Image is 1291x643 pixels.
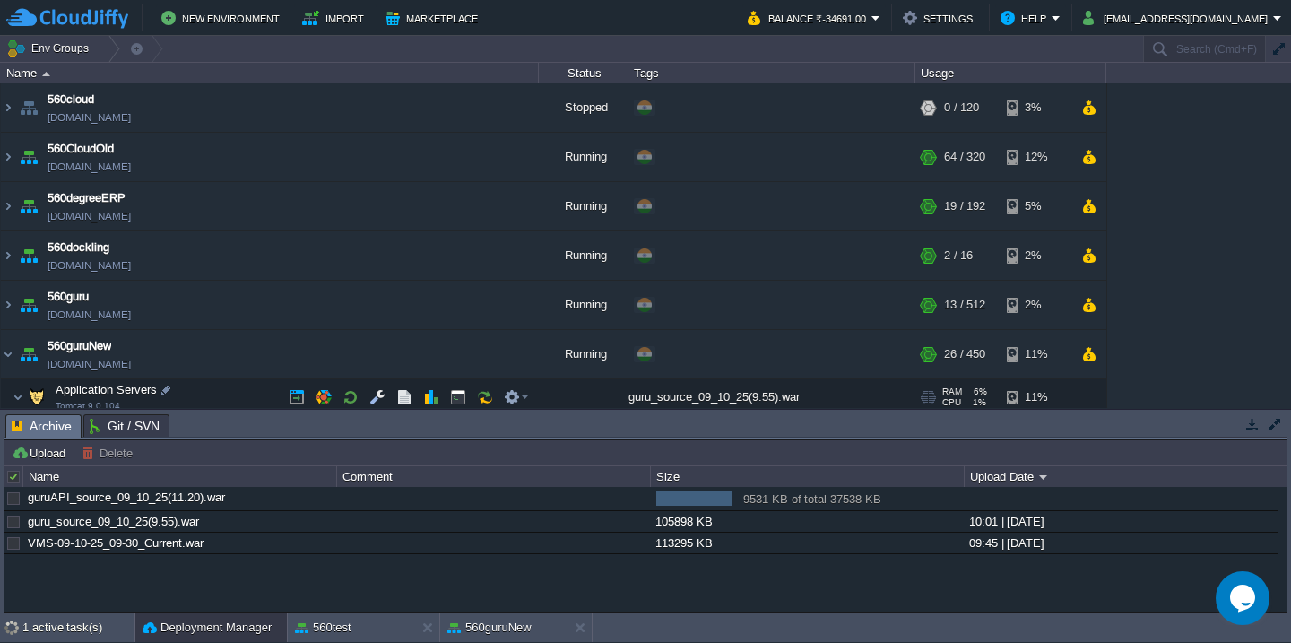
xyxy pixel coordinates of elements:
[16,182,41,230] img: AMDAwAAAACH5BAEAAAAALAAAAAABAAEAAAICRAEAOw==
[539,330,628,378] div: Running
[54,382,160,397] span: Application Servers
[965,533,1277,553] div: 09:45 | [DATE]
[969,387,987,397] span: 6%
[48,189,126,207] a: 560degreeERP
[652,466,964,487] div: Size
[48,109,131,126] a: [DOMAIN_NAME]
[90,415,160,437] span: Git / SVN
[1007,182,1065,230] div: 5%
[903,7,978,29] button: Settings
[16,330,41,378] img: AMDAwAAAACH5BAEAAAAALAAAAAABAAEAAAICRAEAOw==
[968,397,986,408] span: 1%
[48,256,131,274] span: [DOMAIN_NAME]
[539,133,628,181] div: Running
[12,415,72,438] span: Archive
[748,7,871,29] button: Balance ₹-34691.00
[1007,281,1065,329] div: 2%
[16,133,41,181] img: AMDAwAAAACH5BAEAAAAALAAAAAABAAEAAAICRAEAOw==
[942,397,961,408] span: CPU
[13,379,23,415] img: AMDAwAAAACH5BAEAAAAALAAAAAABAAEAAAICRAEAOw==
[539,83,628,132] div: Stopped
[143,619,272,637] button: Deployment Manager
[944,83,979,132] div: 0 / 120
[82,445,138,461] button: Delete
[161,7,285,29] button: New Environment
[48,140,114,158] a: 560CloudOld
[965,511,1277,532] div: 10:01 | [DATE]
[1,83,15,132] img: AMDAwAAAACH5BAEAAAAALAAAAAABAAEAAAICRAEAOw==
[24,466,336,487] div: Name
[295,619,351,637] button: 560test
[661,491,964,511] div: 9531 KB of total 37538 KB
[1,231,15,280] img: AMDAwAAAACH5BAEAAAAALAAAAAABAAEAAAICRAEAOw==
[12,445,71,461] button: Upload
[28,536,204,550] a: VMS-09-10-25_09-30_Current.war
[56,401,120,412] span: Tomcat 9.0.104
[1007,379,1065,415] div: 11%
[1007,133,1065,181] div: 12%
[6,36,95,61] button: Env Groups
[966,466,1278,487] div: Upload Date
[23,487,335,508] div: guruAPI_source_09_10_25(11.20).war
[942,387,962,397] span: RAM
[48,355,131,373] a: [DOMAIN_NAME]
[54,383,160,396] a: Application ServersTomcat 9.0.104
[16,83,41,132] img: AMDAwAAAACH5BAEAAAAALAAAAAABAAEAAAICRAEAOw==
[48,239,109,256] a: 560dockling
[447,619,532,637] button: 560guruNew
[48,158,131,176] a: [DOMAIN_NAME]
[944,231,973,280] div: 2 / 16
[24,379,49,415] img: AMDAwAAAACH5BAEAAAAALAAAAAABAAEAAAICRAEAOw==
[48,288,89,306] a: 560guru
[1007,330,1065,378] div: 11%
[1,281,15,329] img: AMDAwAAAACH5BAEAAAAALAAAAAABAAEAAAICRAEAOw==
[1,133,15,181] img: AMDAwAAAACH5BAEAAAAALAAAAAABAAEAAAICRAEAOw==
[1001,7,1052,29] button: Help
[338,466,650,487] div: Comment
[302,7,369,29] button: Import
[944,182,985,230] div: 19 / 192
[48,207,131,225] a: [DOMAIN_NAME]
[1007,231,1065,280] div: 2%
[22,613,134,642] div: 1 active task(s)
[16,281,41,329] img: AMDAwAAAACH5BAEAAAAALAAAAAABAAEAAAICRAEAOw==
[386,7,483,29] button: Marketplace
[1216,571,1273,625] iframe: chat widget
[539,281,628,329] div: Running
[539,231,628,280] div: Running
[651,511,963,532] div: 105898 KB
[1,182,15,230] img: AMDAwAAAACH5BAEAAAAALAAAAAABAAEAAAICRAEAOw==
[1083,7,1273,29] button: [EMAIL_ADDRESS][DOMAIN_NAME]
[48,306,131,324] a: [DOMAIN_NAME]
[651,533,963,553] div: 113295 KB
[629,63,914,83] div: Tags
[916,63,1105,83] div: Usage
[944,281,985,329] div: 13 / 512
[16,231,41,280] img: AMDAwAAAACH5BAEAAAAALAAAAAABAAEAAAICRAEAOw==
[661,492,964,512] div: 9531 KB of total 37538 KB
[540,63,628,83] div: Status
[28,515,199,528] a: guru_source_09_10_25(9.55).war
[1,330,15,378] img: AMDAwAAAACH5BAEAAAAALAAAAAABAAEAAAICRAEAOw==
[48,91,94,109] a: 560cloud
[1007,83,1065,132] div: 3%
[6,7,128,30] img: CloudJiffy
[48,337,111,355] a: 560guruNew
[628,379,915,415] div: guru_source_09_10_25(9.55).war
[944,133,985,181] div: 64 / 320
[2,63,538,83] div: Name
[944,330,985,378] div: 26 / 450
[42,72,50,76] img: AMDAwAAAACH5BAEAAAAALAAAAAABAAEAAAICRAEAOw==
[539,182,628,230] div: Running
